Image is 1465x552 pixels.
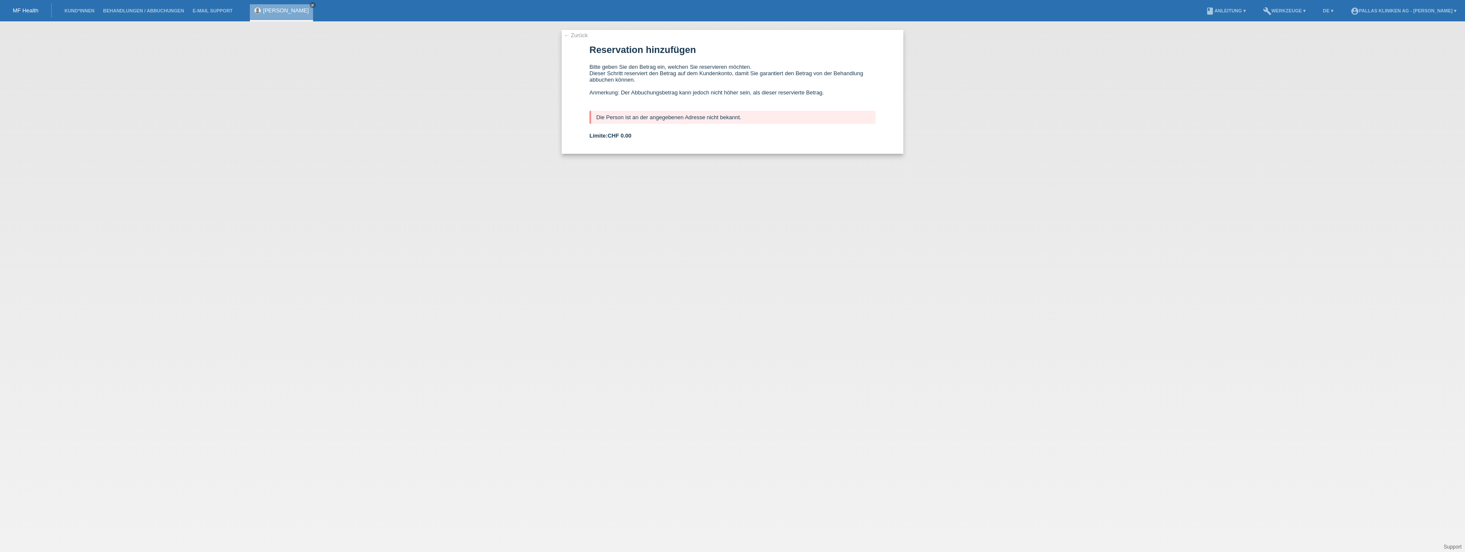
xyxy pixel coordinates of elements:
div: Die Person ist an der angegebenen Adresse nicht bekannt. [589,111,876,124]
span: CHF 0.00 [608,132,632,139]
a: [PERSON_NAME] [263,7,309,14]
a: MF Health [13,7,38,14]
i: account_circle [1351,7,1359,15]
i: close [311,3,315,7]
b: Limite: [589,132,631,139]
a: Support [1444,544,1462,550]
a: account_circlePallas Kliniken AG - [PERSON_NAME] ▾ [1346,8,1461,13]
a: bookAnleitung ▾ [1201,8,1250,13]
a: buildWerkzeuge ▾ [1259,8,1310,13]
a: ← Zurück [564,32,588,38]
a: E-Mail Support [188,8,237,13]
a: Behandlungen / Abbuchungen [99,8,188,13]
h1: Reservation hinzufügen [589,44,876,55]
a: close [310,2,316,8]
a: Kund*innen [60,8,99,13]
div: Bitte geben Sie den Betrag ein, welchen Sie reservieren möchten. Dieser Schritt reserviert den Be... [589,64,876,102]
i: book [1206,7,1214,15]
i: build [1263,7,1272,15]
a: DE ▾ [1318,8,1337,13]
